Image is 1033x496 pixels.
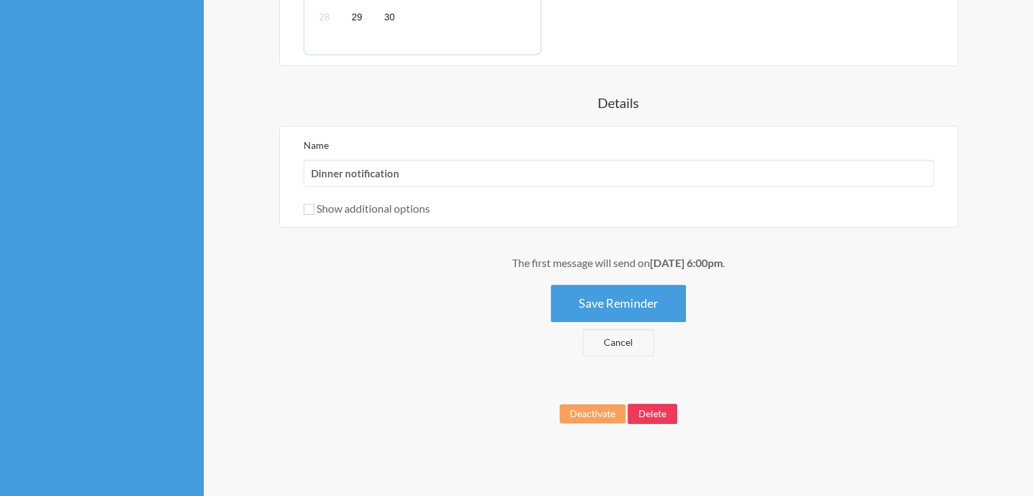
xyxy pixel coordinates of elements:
[583,329,654,356] a: Cancel
[628,404,677,424] button: Delete
[304,202,430,215] label: Show additional options
[348,8,367,27] span: Wednesday, October 29, 2025
[650,256,723,269] strong: [DATE] 6:00pm
[551,285,686,322] button: Save Reminder
[380,8,399,27] span: Thursday, October 30, 2025
[231,93,1006,112] h4: Details
[560,404,626,423] button: Deactivate
[315,8,334,27] span: Tuesday, October 28, 2025
[304,204,314,215] input: Show additional options
[304,160,934,187] input: We suggest a 2 to 4 word name
[231,255,1006,271] div: The first message will send on .
[304,139,329,151] label: Name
